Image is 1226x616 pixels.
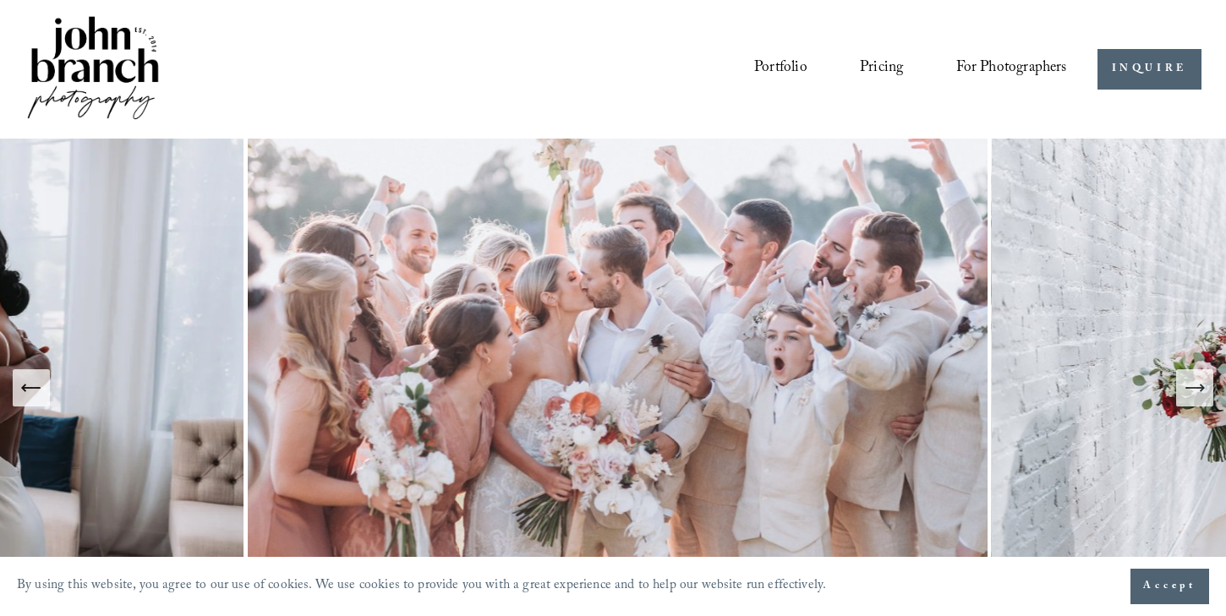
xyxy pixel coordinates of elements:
[956,55,1067,84] span: For Photographers
[1143,578,1196,595] span: Accept
[754,53,807,85] a: Portfolio
[1097,49,1201,90] a: INQUIRE
[25,13,161,127] img: John Branch IV Photography
[17,574,826,600] p: By using this website, you agree to our use of cookies. We use cookies to provide you with a grea...
[13,369,50,406] button: Previous Slide
[1176,369,1213,406] button: Next Slide
[1130,569,1209,604] button: Accept
[860,53,903,85] a: Pricing
[956,53,1067,85] a: folder dropdown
